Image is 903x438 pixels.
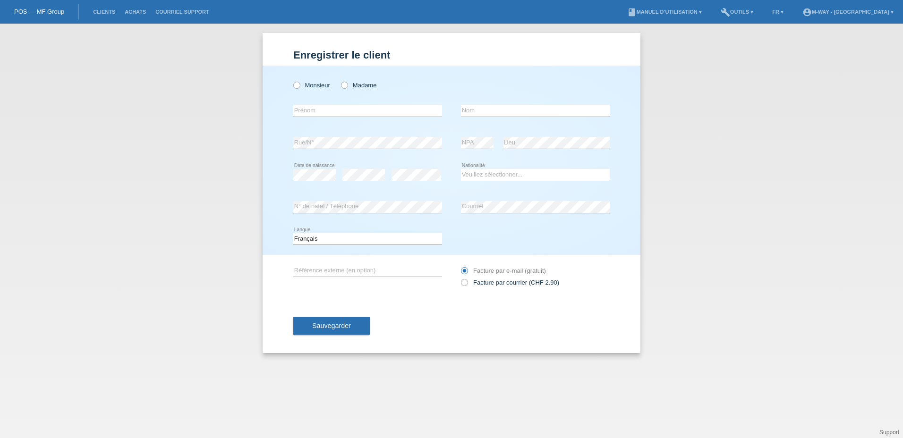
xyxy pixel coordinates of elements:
[879,429,899,436] a: Support
[461,279,467,291] input: Facture par courrier (CHF 2.90)
[341,82,376,89] label: Madame
[716,9,758,15] a: buildOutils ▾
[461,267,467,279] input: Facture par e-mail (gratuit)
[461,267,546,274] label: Facture par e-mail (gratuit)
[802,8,812,17] i: account_circle
[767,9,788,15] a: FR ▾
[293,82,299,88] input: Monsieur
[293,82,330,89] label: Monsieur
[461,279,559,286] label: Facture par courrier (CHF 2.90)
[798,9,898,15] a: account_circlem-way - [GEOGRAPHIC_DATA] ▾
[14,8,64,15] a: POS — MF Group
[151,9,213,15] a: Courriel Support
[120,9,151,15] a: Achats
[88,9,120,15] a: Clients
[293,317,370,335] button: Sauvegarder
[341,82,347,88] input: Madame
[312,322,351,329] span: Sauvegarder
[622,9,707,15] a: bookManuel d’utilisation ▾
[721,8,730,17] i: build
[293,49,610,61] h1: Enregistrer le client
[627,8,637,17] i: book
